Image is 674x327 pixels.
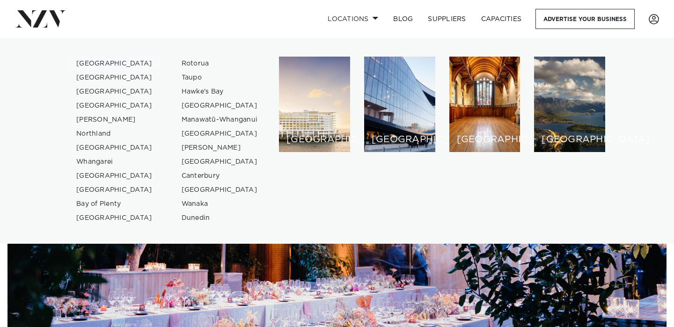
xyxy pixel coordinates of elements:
[457,135,513,145] h6: [GEOGRAPHIC_DATA]
[69,211,160,225] a: [GEOGRAPHIC_DATA]
[535,9,635,29] a: Advertise your business
[174,113,265,127] a: Manawatū-Whanganui
[279,57,350,152] a: Auckland venues [GEOGRAPHIC_DATA]
[174,169,265,183] a: Canterbury
[174,197,265,211] a: Wanaka
[174,99,265,113] a: [GEOGRAPHIC_DATA]
[474,9,529,29] a: Capacities
[320,9,386,29] a: Locations
[69,183,160,197] a: [GEOGRAPHIC_DATA]
[286,135,343,145] h6: [GEOGRAPHIC_DATA]
[69,155,160,169] a: Whangarei
[69,99,160,113] a: [GEOGRAPHIC_DATA]
[174,85,265,99] a: Hawke's Bay
[449,57,520,152] a: Christchurch venues [GEOGRAPHIC_DATA]
[386,9,420,29] a: BLOG
[372,135,428,145] h6: [GEOGRAPHIC_DATA]
[174,127,265,141] a: [GEOGRAPHIC_DATA]
[69,197,160,211] a: Bay of Plenty
[174,141,265,155] a: [PERSON_NAME]
[69,57,160,71] a: [GEOGRAPHIC_DATA]
[364,57,435,152] a: Wellington venues [GEOGRAPHIC_DATA]
[534,57,605,152] a: Queenstown venues [GEOGRAPHIC_DATA]
[174,155,265,169] a: [GEOGRAPHIC_DATA]
[69,85,160,99] a: [GEOGRAPHIC_DATA]
[69,71,160,85] a: [GEOGRAPHIC_DATA]
[174,183,265,197] a: [GEOGRAPHIC_DATA]
[420,9,473,29] a: SUPPLIERS
[69,113,160,127] a: [PERSON_NAME]
[174,211,265,225] a: Dunedin
[174,71,265,85] a: Taupo
[69,169,160,183] a: [GEOGRAPHIC_DATA]
[69,141,160,155] a: [GEOGRAPHIC_DATA]
[542,135,598,145] h6: [GEOGRAPHIC_DATA]
[174,57,265,71] a: Rotorua
[69,127,160,141] a: Northland
[15,10,66,27] img: nzv-logo.png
